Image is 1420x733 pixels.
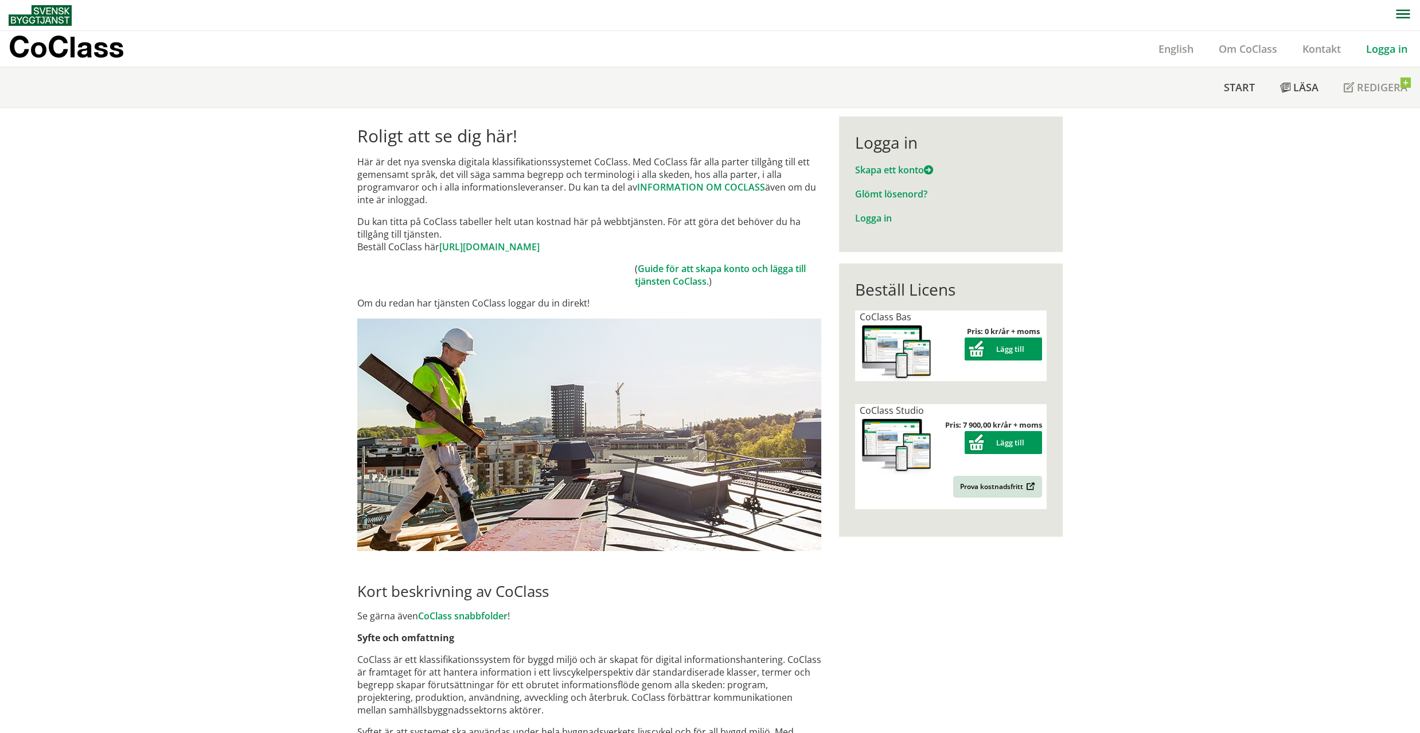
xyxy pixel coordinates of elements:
[357,126,821,146] h1: Roligt att se dig här!
[965,344,1042,354] a: Lägg till
[9,31,149,67] a: CoClass
[945,420,1042,430] strong: Pris: 7 900,00 kr/år + moms
[1290,42,1353,56] a: Kontakt
[1267,67,1331,107] a: Läsa
[953,476,1042,498] a: Prova kostnadsfritt
[635,262,821,288] td: ( .)
[357,156,821,206] p: Här är det nya svenska digitala klassifikationssystemet CoClass. Med CoClass får alla parter till...
[1206,42,1290,56] a: Om CoClass
[357,215,821,253] p: Du kan titta på CoClass tabeller helt utan kostnad här på webbtjänsten. För att göra det behöver ...
[635,262,806,288] a: Guide för att skapa konto och lägga till tjänsten CoClass
[357,631,454,644] strong: Syfte och omfattning
[967,326,1040,336] strong: Pris: 0 kr/år + moms
[860,323,933,381] img: coclass-license.jpg
[855,164,933,176] a: Skapa ett konto
[855,188,927,200] a: Glömt lösenord?
[9,40,124,53] p: CoClass
[418,610,508,622] a: CoClass snabbfolder
[1024,482,1035,491] img: Outbound.png
[860,404,924,417] span: CoClass Studio
[357,610,821,622] p: Se gärna även !
[637,181,765,193] a: INFORMATION OM COCLASS
[965,431,1042,454] button: Lägg till
[357,653,821,716] p: CoClass är ett klassifikationssystem för byggd miljö och är skapat för digital informationshanter...
[855,133,1046,152] div: Logga in
[9,5,72,26] img: Svensk Byggtjänst
[965,338,1042,360] button: Lägg till
[357,297,821,309] p: Om du redan har tjänsten CoClass loggar du in direkt!
[855,280,1046,299] div: Beställ Licens
[1224,80,1255,94] span: Start
[965,437,1042,448] a: Lägg till
[1353,42,1420,56] a: Logga in
[1146,42,1206,56] a: English
[1211,67,1267,107] a: Start
[860,417,933,475] img: coclass-license.jpg
[860,311,911,323] span: CoClass Bas
[855,212,892,224] a: Logga in
[1293,80,1318,94] span: Läsa
[439,241,540,253] a: [URL][DOMAIN_NAME]
[357,319,821,551] img: login.jpg
[357,582,821,600] h2: Kort beskrivning av CoClass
